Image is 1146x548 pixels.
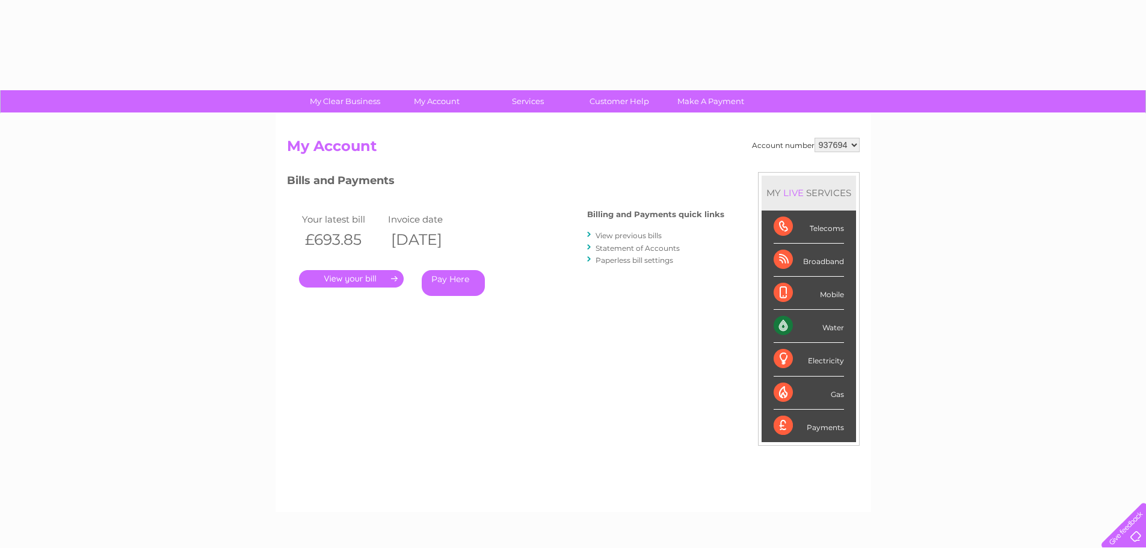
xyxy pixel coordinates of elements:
div: Water [774,310,844,343]
th: [DATE] [385,227,472,252]
a: . [299,270,404,288]
h2: My Account [287,138,860,161]
a: Services [478,90,578,112]
div: Mobile [774,277,844,310]
th: £693.85 [299,227,386,252]
a: Make A Payment [661,90,760,112]
a: View previous bills [596,231,662,240]
a: My Clear Business [295,90,395,112]
div: LIVE [781,187,806,199]
a: Paperless bill settings [596,256,673,265]
div: Payments [774,410,844,442]
h4: Billing and Payments quick links [587,210,724,219]
td: Invoice date [385,211,472,227]
div: MY SERVICES [762,176,856,210]
a: Customer Help [570,90,669,112]
div: Telecoms [774,211,844,244]
a: My Account [387,90,486,112]
h3: Bills and Payments [287,172,724,193]
td: Your latest bill [299,211,386,227]
a: Pay Here [422,270,485,296]
div: Gas [774,377,844,410]
div: Broadband [774,244,844,277]
a: Statement of Accounts [596,244,680,253]
div: Electricity [774,343,844,376]
div: Account number [752,138,860,152]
